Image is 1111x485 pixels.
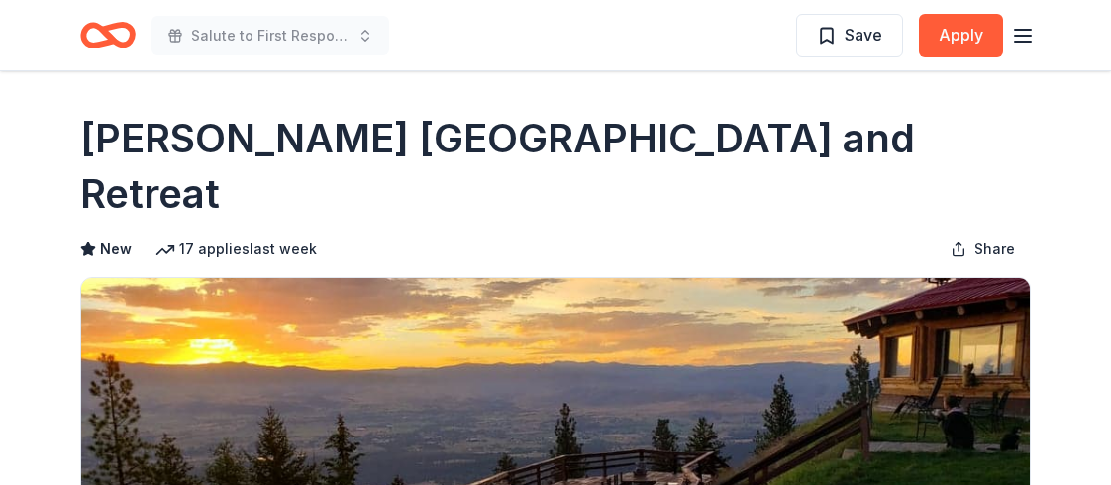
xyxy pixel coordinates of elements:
button: Salute to First Responders [151,16,389,55]
span: New [100,238,132,261]
a: Home [80,12,136,58]
span: Salute to First Responders [191,24,350,48]
button: Share [935,230,1031,269]
button: Apply [919,14,1003,57]
span: Share [974,238,1015,261]
button: Save [796,14,903,57]
h1: [PERSON_NAME] [GEOGRAPHIC_DATA] and Retreat [80,111,1031,222]
div: 17 applies last week [155,238,317,261]
span: Save [845,22,882,48]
